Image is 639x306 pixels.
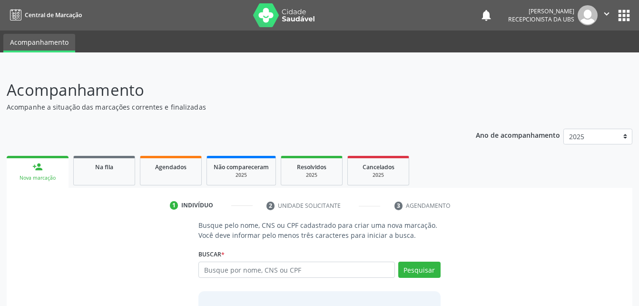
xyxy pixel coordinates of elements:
span: Cancelados [363,163,394,171]
img: img [578,5,598,25]
span: Recepcionista da UBS [508,15,574,23]
button: Pesquisar [398,262,441,278]
i:  [601,9,612,19]
button: apps [616,7,632,24]
span: Na fila [95,163,113,171]
div: 2025 [214,172,269,179]
span: Agendados [155,163,187,171]
p: Ano de acompanhamento [476,129,560,141]
label: Buscar [198,247,225,262]
div: 2025 [288,172,335,179]
div: 2025 [354,172,402,179]
div: [PERSON_NAME] [508,7,574,15]
input: Busque por nome, CNS ou CPF [198,262,394,278]
a: Central de Marcação [7,7,82,23]
span: Resolvidos [297,163,326,171]
button:  [598,5,616,25]
div: Indivíduo [181,201,213,210]
div: Nova marcação [13,174,62,182]
div: 1 [170,201,178,210]
button: notifications [480,9,493,22]
span: Central de Marcação [25,11,82,19]
p: Acompanhamento [7,78,445,102]
span: Não compareceram [214,163,269,171]
a: Acompanhamento [3,34,75,52]
div: person_add [32,162,43,172]
p: Busque pelo nome, CNS ou CPF cadastrado para criar uma nova marcação. Você deve informar pelo men... [198,220,440,240]
p: Acompanhe a situação das marcações correntes e finalizadas [7,102,445,112]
